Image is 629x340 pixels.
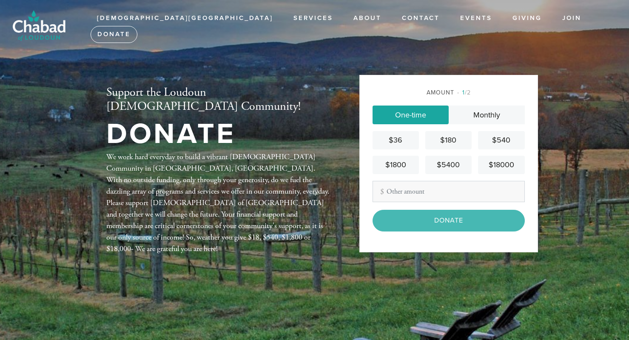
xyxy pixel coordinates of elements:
h1: DONATE [106,120,332,148]
a: Services [287,10,339,26]
div: $36 [376,134,416,146]
a: One-time [373,106,449,124]
a: JOIN [556,10,588,26]
a: $36 [373,131,419,149]
a: [DEMOGRAPHIC_DATA][GEOGRAPHIC_DATA] [91,10,279,26]
span: /2 [457,89,471,96]
a: $1800 [373,156,419,174]
span: 1 [462,89,465,96]
a: $18000 [478,156,524,174]
div: $1800 [376,159,416,171]
a: $5400 [425,156,472,174]
a: Events [454,10,498,26]
a: $540 [478,131,524,149]
div: $18000 [481,159,521,171]
img: Artboard%202_0.png [13,10,65,41]
h2: Support the Loudoun [DEMOGRAPHIC_DATA] Community! [106,86,332,114]
a: Donate [91,26,137,43]
a: About [347,10,388,26]
div: $180 [429,134,468,146]
a: Monthly [449,106,525,124]
div: $540 [481,134,521,146]
input: Other amount [373,181,525,202]
div: Amount [373,88,525,97]
a: $180 [425,131,472,149]
a: Contact [396,10,446,26]
a: Giving [506,10,548,26]
div: We work hard everyday to build a vibrant [DEMOGRAPHIC_DATA] Community in [GEOGRAPHIC_DATA], [GEOG... [106,151,332,254]
div: $5400 [429,159,468,171]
